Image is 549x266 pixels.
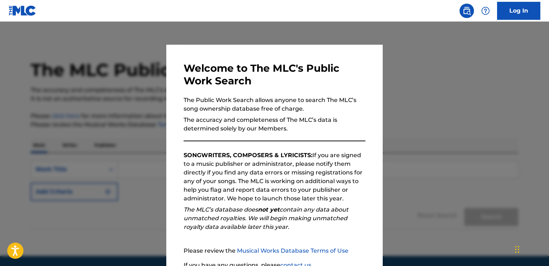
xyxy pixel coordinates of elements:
[184,247,365,255] p: Please review the
[462,6,471,15] img: search
[237,247,348,254] a: Musical Works Database Terms of Use
[497,2,540,20] a: Log In
[258,206,280,213] strong: not yet
[184,116,365,133] p: The accuracy and completeness of The MLC’s data is determined solely by our Members.
[9,5,36,16] img: MLC Logo
[184,206,348,230] em: The MLC’s database does contain any data about unmatched royalties. We will begin making unmatche...
[184,152,312,159] strong: SONGWRITERS, COMPOSERS & LYRICISTS:
[184,62,365,87] h3: Welcome to The MLC's Public Work Search
[184,151,365,203] p: If you are signed to a music publisher or administrator, please notify them directly if you find ...
[460,4,474,18] a: Public Search
[513,231,549,266] iframe: Chat Widget
[481,6,490,15] img: help
[515,239,519,260] div: Drag
[478,4,493,18] div: Help
[184,96,365,113] p: The Public Work Search allows anyone to search The MLC’s song ownership database free of charge.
